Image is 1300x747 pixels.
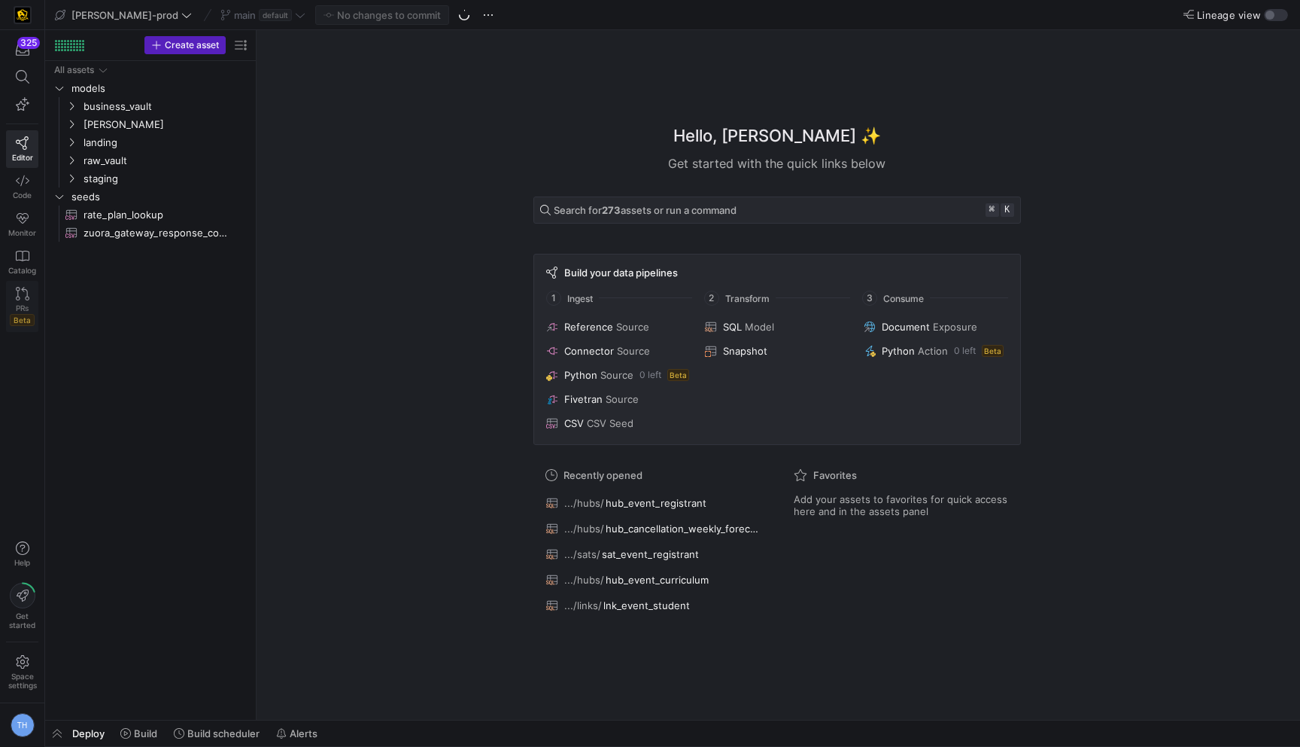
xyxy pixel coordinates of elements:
[542,570,764,590] button: .../hubs/hub_event_curriculum
[72,727,105,739] span: Deploy
[6,648,38,697] a: Spacesettings
[667,369,689,381] span: Beta
[1197,9,1261,21] span: Lineage view
[6,206,38,243] a: Monitor
[13,191,32,200] span: Code
[882,321,930,333] span: Document
[269,721,324,746] button: Alerts
[564,497,604,509] span: .../hubs/
[51,206,250,224] div: Press SPACE to select this row.
[11,713,35,737] div: TH
[10,314,35,326] span: Beta
[542,493,764,513] button: .../hubs/hub_event_registrant
[882,345,915,357] span: Python
[813,469,857,481] span: Favorites
[167,721,266,746] button: Build scheduler
[617,345,650,357] span: Source
[616,321,649,333] span: Source
[564,267,678,279] span: Build your data pipelines
[603,599,690,611] span: lnk_event_student
[1001,203,1014,217] kbd: k
[51,79,250,97] div: Press SPACE to select this row.
[51,206,250,224] a: rate_plan_lookup​​​​​​
[51,169,250,188] div: Press SPACE to select this row.
[639,370,661,380] span: 0 left
[564,523,604,535] span: .../hubs/
[16,303,29,313] span: PRs
[564,417,584,429] span: CSV
[84,134,248,151] span: landing
[8,266,36,275] span: Catalog
[542,596,764,615] button: .../links/lnk_event_student
[71,188,248,206] span: seeds
[745,321,774,333] span: Model
[6,243,38,281] a: Catalog
[702,342,852,360] button: Snapshot
[606,523,760,535] span: hub_cancellation_weekly_forecast
[290,727,317,739] span: Alerts
[6,130,38,168] a: Editor
[84,116,248,133] span: [PERSON_NAME]
[71,9,178,21] span: [PERSON_NAME]-prod
[134,727,157,739] span: Build
[564,599,602,611] span: .../links/
[861,318,1010,336] button: DocumentExposure
[563,469,642,481] span: Recently opened
[564,393,603,405] span: Fivetran
[723,321,742,333] span: SQL
[554,204,737,216] span: Search for assets or run a command
[17,37,40,49] div: 325
[543,366,693,384] button: PythonSource0 leftBeta
[986,203,999,217] kbd: ⌘
[564,321,613,333] span: Reference
[861,342,1010,360] button: PythonAction0 leftBeta
[564,345,614,357] span: Connector
[6,535,38,574] button: Help
[6,168,38,206] a: Code
[84,98,248,115] span: business_vault
[84,206,232,224] span: rate_plan_lookup​​​​​​
[542,544,764,564] button: .../sats/sat_event_registrant
[6,577,38,636] button: Getstarted
[15,8,30,23] img: https://storage.googleapis.com/y42-prod-data-exchange/images/uAsz27BndGEK0hZWDFeOjoxA7jCwgK9jE472...
[54,65,94,75] div: All assets
[51,151,250,169] div: Press SPACE to select this row.
[13,558,32,567] span: Help
[71,80,248,97] span: models
[543,342,693,360] button: ConnectorSource
[933,321,977,333] span: Exposure
[6,709,38,741] button: TH
[600,369,633,381] span: Source
[51,97,250,115] div: Press SPACE to select this row.
[165,40,219,50] span: Create asset
[51,5,196,25] button: [PERSON_NAME]-prod
[564,574,604,586] span: .../hubs/
[6,2,38,28] a: https://storage.googleapis.com/y42-prod-data-exchange/images/uAsz27BndGEK0hZWDFeOjoxA7jCwgK9jE472...
[187,727,260,739] span: Build scheduler
[6,36,38,63] button: 325
[533,154,1021,172] div: Get started with the quick links below
[9,611,35,630] span: Get started
[51,224,250,242] a: zuora_gateway_response_codes​​​​​​
[606,497,706,509] span: hub_event_registrant
[542,519,764,538] button: .../hubs/hub_cancellation_weekly_forecast
[564,548,600,560] span: .../sats/
[606,574,709,586] span: hub_event_curriculum
[51,61,250,79] div: Press SPACE to select this row.
[794,493,1009,517] span: Add your assets to favorites for quick access here and in the assets panel
[533,197,1021,224] button: Search for273assets or run a command⌘k
[144,36,226,54] button: Create asset
[8,228,36,237] span: Monitor
[51,133,250,151] div: Press SPACE to select this row.
[723,345,767,357] span: Snapshot
[51,224,250,242] div: Press SPACE to select this row.
[51,188,250,206] div: Press SPACE to select this row.
[114,721,164,746] button: Build
[702,318,852,336] button: SQLModel
[564,369,597,381] span: Python
[606,393,639,405] span: Source
[673,123,881,148] h1: Hello, [PERSON_NAME] ✨
[587,417,633,429] span: CSV Seed
[602,548,699,560] span: sat_event_registrant
[543,414,693,432] button: CSVCSV Seed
